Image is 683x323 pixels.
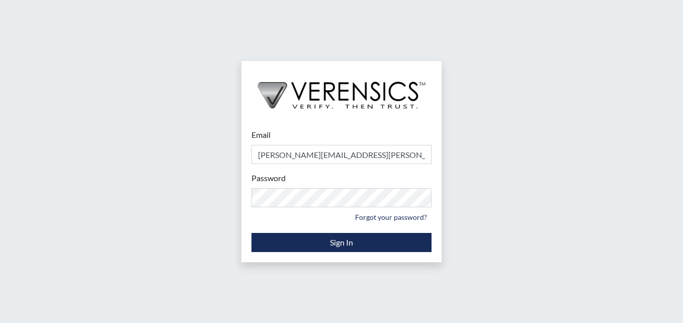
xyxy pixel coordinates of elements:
[251,129,271,141] label: Email
[251,145,432,164] input: Email
[251,172,286,184] label: Password
[251,233,432,252] button: Sign In
[351,209,432,225] a: Forgot your password?
[241,61,442,119] img: logo-wide-black.2aad4157.png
